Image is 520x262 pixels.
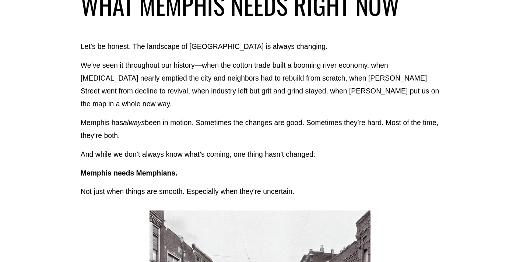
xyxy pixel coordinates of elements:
p: Memphis has been in motion. Sometimes the changes are good. Sometimes they’re hard. Most of the t... [81,116,439,142]
em: always [123,118,145,127]
p: And while we don’t always know what’s coming, one thing hasn’t changed: [81,148,439,161]
p: Let’s be honest. The landscape of [GEOGRAPHIC_DATA] is always changing. [81,40,439,53]
strong: Memphis needs Memphians. [81,169,178,177]
p: We’ve seen it throughout our history—when the cotton trade built a booming river economy, when [M... [81,59,439,110]
p: Not just when things are smooth. Especially when they’re uncertain. [81,185,439,198]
